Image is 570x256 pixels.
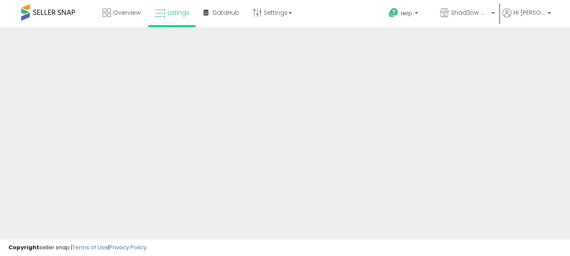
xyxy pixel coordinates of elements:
span: Overview [113,8,140,17]
a: Hi [PERSON_NAME] [502,8,551,27]
span: Listings [167,8,189,17]
span: Help [401,10,412,17]
a: Terms of Use [72,243,108,251]
a: Help [382,1,432,27]
span: Shad3ow Goods & Services [451,8,489,17]
span: Hi [PERSON_NAME] [513,8,545,17]
strong: Copyright [8,243,39,251]
span: DataHub [213,8,239,17]
i: Get Help [388,8,399,18]
div: seller snap | | [8,244,146,252]
a: Privacy Policy [109,243,146,251]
